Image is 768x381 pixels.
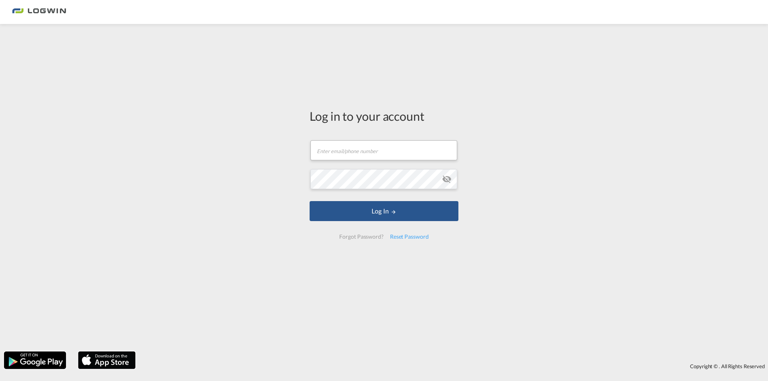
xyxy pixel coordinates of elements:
[387,229,432,244] div: Reset Password
[12,3,66,21] img: 2761ae10d95411efa20a1f5e0282d2d7.png
[442,174,452,184] md-icon: icon-eye-off
[310,140,457,160] input: Enter email/phone number
[310,108,458,124] div: Log in to your account
[310,201,458,221] button: LOGIN
[3,351,67,370] img: google.png
[140,359,768,373] div: Copyright © . All Rights Reserved
[336,229,386,244] div: Forgot Password?
[77,351,136,370] img: apple.png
